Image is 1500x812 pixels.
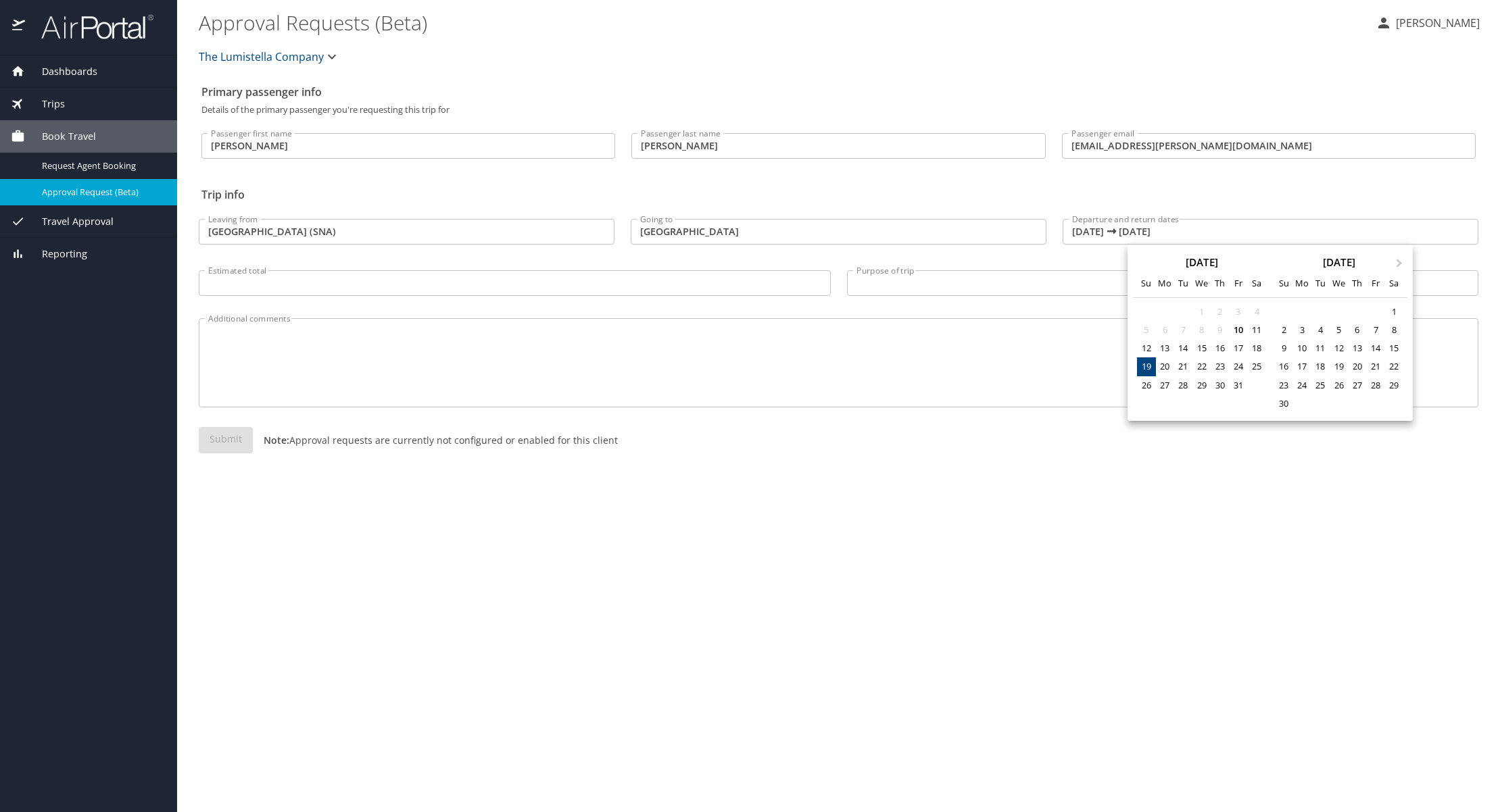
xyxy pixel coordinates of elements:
[1366,321,1384,339] div: Choose Friday, November 7th, 2025
[1248,303,1266,321] div: Not available Saturday, October 4th, 2025
[1274,339,1292,357] div: Choose Sunday, November 9th, 2025
[1330,339,1348,357] div: Choose Wednesday, November 12th, 2025
[1274,274,1292,293] div: Su
[1174,321,1192,339] div: Not available Tuesday, October 7th, 2025
[1330,376,1348,395] div: Choose Wednesday, November 26th, 2025
[1248,274,1266,293] div: Sa
[1293,376,1311,395] div: Choose Monday, November 24th, 2025
[1274,321,1292,339] div: Choose Sunday, November 2nd, 2025
[1174,274,1192,293] div: Tu
[1311,321,1330,339] div: Choose Tuesday, November 4th, 2025
[1229,274,1247,293] div: Fr
[1229,376,1247,395] div: Choose Friday, October 31st, 2025
[1133,257,1270,268] div: [DATE]
[1293,357,1311,376] div: Choose Monday, November 17th, 2025
[1366,274,1384,293] div: Fr
[1137,274,1155,293] div: Su
[1366,357,1384,376] div: Choose Friday, November 21st, 2025
[1137,321,1155,339] div: Not available Sunday, October 5th, 2025
[1192,274,1211,293] div: We
[1330,357,1348,376] div: Choose Wednesday, November 19th, 2025
[1311,339,1330,357] div: Choose Tuesday, November 11th, 2025
[1211,376,1229,395] div: Choose Thursday, October 30th, 2025
[1156,357,1174,376] div: Choose Monday, October 20th, 2025
[1211,321,1229,339] div: Not available Thursday, October 9th, 2025
[1192,339,1211,357] div: Choose Wednesday, October 15th, 2025
[1192,321,1211,339] div: Not available Wednesday, October 8th, 2025
[1137,339,1155,357] div: Choose Sunday, October 12th, 2025
[1330,321,1348,339] div: Choose Wednesday, November 5th, 2025
[1229,339,1247,357] div: Choose Friday, October 17th, 2025
[1348,274,1366,293] div: Th
[1248,321,1266,339] div: Choose Saturday, October 11th, 2025
[1174,376,1192,395] div: Choose Tuesday, October 28th, 2025
[1366,376,1384,395] div: Choose Friday, November 28th, 2025
[1348,357,1366,376] div: Choose Thursday, November 20th, 2025
[1192,303,1211,321] div: Not available Wednesday, October 1st, 2025
[1385,303,1403,321] div: Choose Saturday, November 1st, 2025
[1311,376,1330,395] div: Choose Tuesday, November 25th, 2025
[1248,357,1266,376] div: Choose Saturday, October 25th, 2025
[1366,339,1384,357] div: Choose Friday, November 14th, 2025
[1248,339,1266,357] div: Choose Saturday, October 18th, 2025
[1211,357,1229,376] div: Choose Thursday, October 23rd, 2025
[1385,274,1403,293] div: Sa
[1385,357,1403,376] div: Choose Saturday, November 22nd, 2025
[1293,274,1311,293] div: Mo
[1211,303,1229,321] div: Not available Thursday, October 2nd, 2025
[1211,274,1229,293] div: Th
[1156,321,1174,339] div: Not available Monday, October 6th, 2025
[1311,357,1330,376] div: Choose Tuesday, November 18th, 2025
[1174,339,1192,357] div: Choose Tuesday, October 14th, 2025
[1192,357,1211,376] div: Choose Wednesday, October 22nd, 2025
[1156,274,1174,293] div: Mo
[1385,321,1403,339] div: Choose Saturday, November 8th, 2025
[1192,376,1211,395] div: Choose Wednesday, October 29th, 2025
[1137,376,1155,395] div: Choose Sunday, October 26th, 2025
[1348,376,1366,395] div: Choose Thursday, November 27th, 2025
[1156,376,1174,395] div: Choose Monday, October 27th, 2025
[1311,274,1330,293] div: Tu
[1390,246,1411,268] button: Next Month
[1348,339,1366,357] div: Choose Thursday, November 13th, 2025
[1274,357,1292,376] div: Choose Sunday, November 16th, 2025
[1385,339,1403,357] div: Choose Saturday, November 15th, 2025
[1293,339,1311,357] div: Choose Monday, November 10th, 2025
[1229,303,1247,321] div: Not available Friday, October 3rd, 2025
[1211,339,1229,357] div: Choose Thursday, October 16th, 2025
[1137,303,1265,403] div: month 2025-10
[1156,339,1174,357] div: Choose Monday, October 13th, 2025
[1348,321,1366,339] div: Choose Thursday, November 6th, 2025
[1270,257,1407,268] div: [DATE]
[1293,321,1311,339] div: Choose Monday, November 3rd, 2025
[1385,376,1403,395] div: Choose Saturday, November 29th, 2025
[1330,274,1348,293] div: We
[1274,303,1403,413] div: month 2025-11
[1174,357,1192,376] div: Choose Tuesday, October 21st, 2025
[1229,321,1247,339] div: Choose Friday, October 10th, 2025
[1229,357,1247,376] div: Choose Friday, October 24th, 2025
[1274,395,1292,413] div: Choose Sunday, November 30th, 2025
[1137,357,1155,376] div: Choose Sunday, October 19th, 2025
[1274,376,1292,395] div: Choose Sunday, November 23rd, 2025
